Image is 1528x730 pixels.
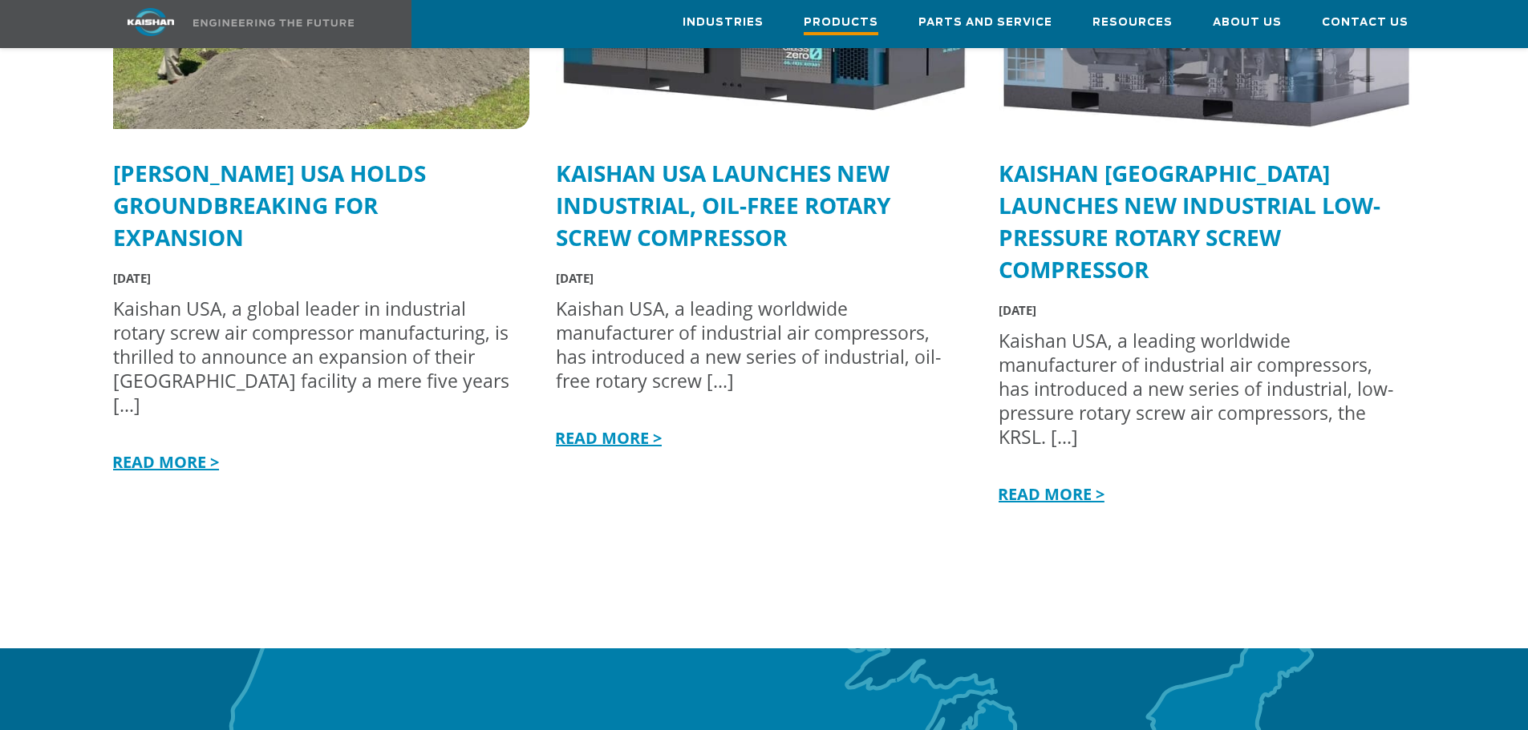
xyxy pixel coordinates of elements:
div: [DATE] [556,266,956,290]
a: About Us [1213,1,1282,44]
a: Kaishan USA Launches New Industrial, Oil-Free Rotary Screw Compressor [556,158,890,252]
a: [PERSON_NAME] USA Holds Groundbreaking for Expansion [113,158,426,252]
a: Contact Us [1322,1,1408,44]
div: Kaishan USA, a global leader in industrial rotary screw air compressor manufacturing, is thrilled... [113,296,513,417]
span: Parts and Service [918,14,1052,32]
a: Resources [1092,1,1173,44]
a: READ MORE > [109,451,219,473]
span: Resources [1092,14,1173,32]
span: Products [804,14,878,35]
span: Contact Us [1322,14,1408,32]
a: READ MORE > [995,483,1104,505]
span: Industries [683,14,764,32]
div: Kaishan USA, a leading worldwide manufacturer of industrial air compressors, has introduced a new... [999,329,1399,449]
img: Engineering the future [193,19,354,26]
div: [DATE] [999,298,1399,322]
a: Kaishan [GEOGRAPHIC_DATA] Launches New Industrial Low-Pressure Rotary Screw Compressor [999,158,1380,284]
a: Products [804,1,878,47]
a: Industries [683,1,764,44]
img: kaishan logo [91,8,211,36]
a: READ MORE > [552,427,662,449]
div: [DATE] [113,266,513,290]
span: About Us [1213,14,1282,32]
a: Parts and Service [918,1,1052,44]
div: Kaishan USA, a leading worldwide manufacturer of industrial air compressors, has introduced a new... [556,296,956,393]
